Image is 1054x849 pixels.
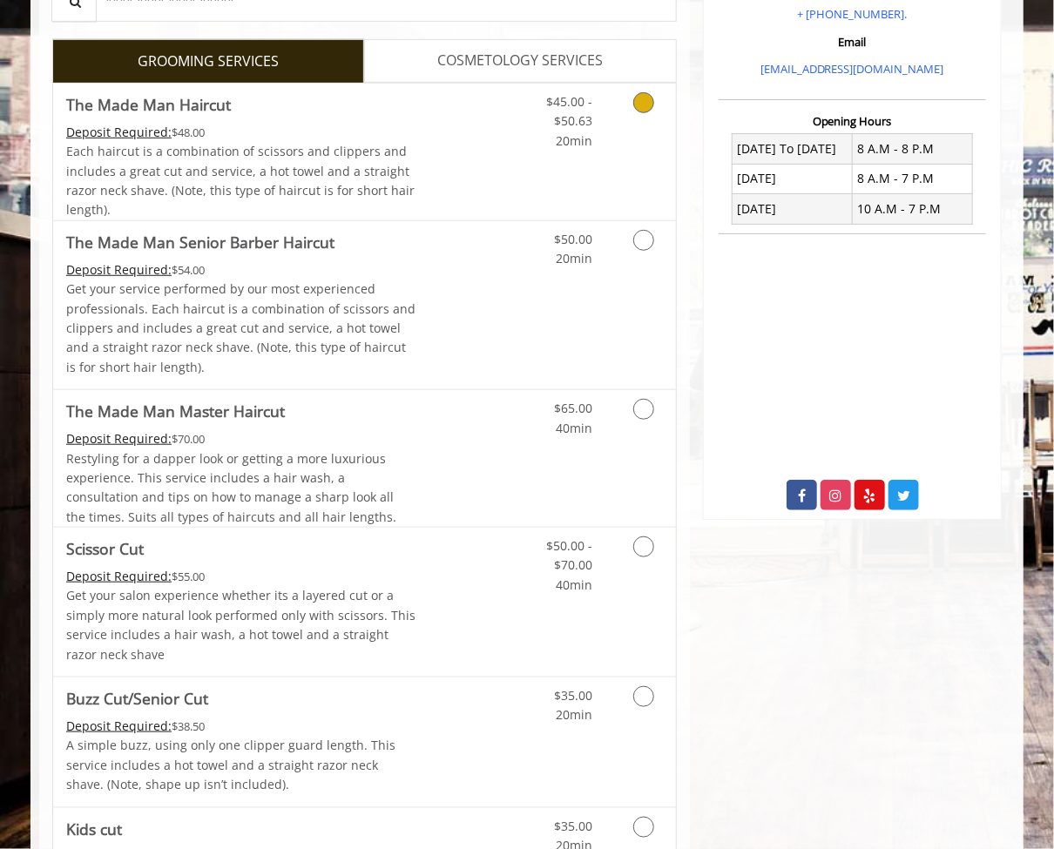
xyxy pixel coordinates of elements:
[760,61,944,77] a: [EMAIL_ADDRESS][DOMAIN_NAME]
[733,194,853,224] td: [DATE]
[556,576,592,593] span: 40min
[66,450,396,525] span: Restyling for a dapper look or getting a more luxurious experience. This service includes a hair ...
[437,50,603,72] span: COSMETOLOGY SERVICES
[66,686,208,711] b: Buzz Cut/Senior Cut
[66,718,172,734] span: This service needs some Advance to be paid before we block your appointment
[556,706,592,723] span: 20min
[66,143,415,218] span: Each haircut is a combination of scissors and clippers and includes a great cut and service, a ho...
[554,400,592,416] span: $65.00
[138,51,279,73] span: GROOMING SERVICES
[546,537,592,573] span: $50.00 - $70.00
[66,280,416,377] p: Get your service performed by our most experienced professionals. Each haircut is a combination o...
[733,134,853,164] td: [DATE] To [DATE]
[556,250,592,266] span: 20min
[66,568,172,584] span: This service needs some Advance to be paid before we block your appointment
[66,92,231,117] b: The Made Man Haircut
[66,123,416,142] div: $48.00
[852,194,972,224] td: 10 A.M - 7 P.M
[66,567,416,586] div: $55.00
[556,420,592,436] span: 40min
[719,115,986,127] h3: Opening Hours
[66,717,416,736] div: $38.50
[66,536,144,561] b: Scissor Cut
[66,736,416,794] p: A simple buzz, using only one clipper guard length. This service includes a hot towel and a strai...
[66,230,334,254] b: The Made Man Senior Barber Haircut
[852,164,972,193] td: 8 A.M - 7 P.M
[66,430,172,447] span: This service needs some Advance to be paid before we block your appointment
[66,399,285,423] b: The Made Man Master Haircut
[66,586,416,664] p: Get your salon experience whether its a layered cut or a simply more natural look performed only ...
[66,261,172,278] span: This service needs some Advance to be paid before we block your appointment
[723,36,982,48] h3: Email
[554,231,592,247] span: $50.00
[554,818,592,834] span: $35.00
[66,124,172,140] span: This service needs some Advance to be paid before we block your appointment
[66,260,416,280] div: $54.00
[733,164,853,193] td: [DATE]
[556,132,592,149] span: 20min
[66,817,122,841] b: Kids cut
[852,134,972,164] td: 8 A.M - 8 P.M
[797,6,907,22] a: + [PHONE_NUMBER].
[546,93,592,129] span: $45.00 - $50.63
[554,687,592,704] span: $35.00
[66,429,416,448] div: $70.00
